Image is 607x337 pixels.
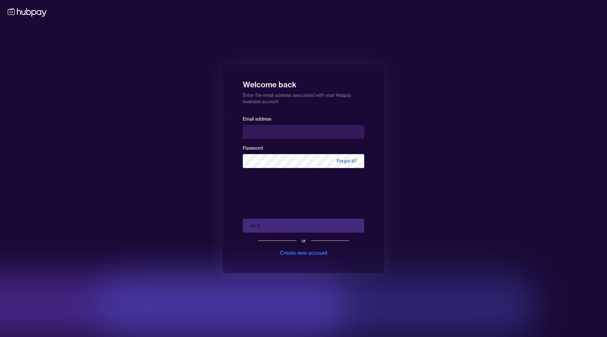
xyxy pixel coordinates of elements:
[243,116,271,122] label: Email address
[329,154,364,168] span: Forgot it?
[280,249,328,257] div: Create new account
[243,90,364,105] p: Enter the email address associated with your Hubpay business account
[302,238,306,244] div: or
[243,145,263,151] label: Password
[243,76,364,90] h1: Welcome back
